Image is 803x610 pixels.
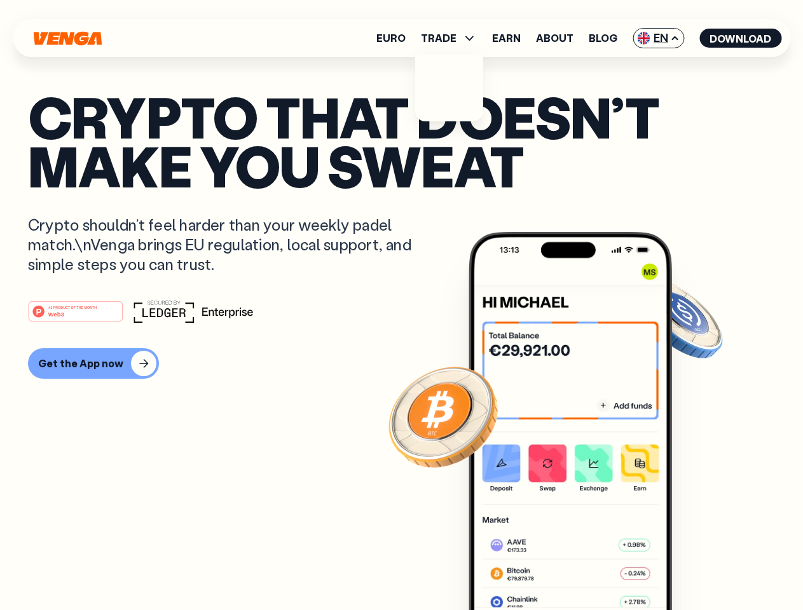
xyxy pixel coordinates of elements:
img: flag-uk [637,32,650,44]
a: Blog [589,33,617,43]
span: EN [633,28,684,48]
tspan: Web3 [48,310,64,317]
p: Crypto shouldn’t feel harder than your weekly padel match.\nVenga brings EU regulation, local sup... [28,215,430,274]
img: Bitcoin [386,359,500,473]
a: #1 PRODUCT OF THE MONTHWeb3 [28,308,123,325]
tspan: #1 PRODUCT OF THE MONTH [48,305,97,309]
img: USDC coin [634,273,725,365]
span: TRADE [421,33,456,43]
button: Get the App now [28,348,159,379]
p: Crypto that doesn’t make you sweat [28,92,775,189]
button: Download [699,29,781,48]
a: Earn [492,33,521,43]
svg: Home [32,31,103,46]
a: Get the App now [28,348,775,379]
div: Get the App now [38,357,123,370]
span: TRADE [421,30,477,46]
a: Euro [376,33,406,43]
a: About [536,33,573,43]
